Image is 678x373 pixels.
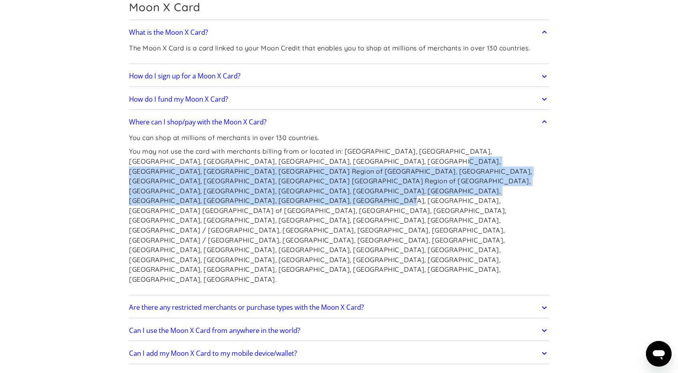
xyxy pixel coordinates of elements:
[129,133,549,143] p: You can shop at millions of merchants in over 130 countries.
[129,95,228,103] h2: How do I fund my Moon X Card?
[129,303,364,311] h2: Are there any restricted merchants or purchase types with the Moon X Card?
[129,91,549,108] a: How do I fund my Moon X Card?
[129,146,549,284] p: You may not use the card with merchants billing from or located in: [GEOGRAPHIC_DATA], [GEOGRAPHI...
[129,118,266,126] h2: Where can I shop/pay with the Moon X Card?
[129,299,549,316] a: Are there any restricted merchants or purchase types with the Moon X Card?
[129,322,549,339] a: Can I use the Moon X Card from anywhere in the world?
[129,72,240,80] h2: How do I sign up for a Moon X Card?
[129,349,297,357] h2: Can I add my Moon X Card to my mobile device/wallet?
[129,28,208,36] h2: What is the Moon X Card?
[129,68,549,85] a: How do I sign up for a Moon X Card?
[129,0,549,14] h2: Moon X Card
[129,345,549,362] a: Can I add my Moon X Card to my mobile device/wallet?
[129,43,530,53] p: The Moon X Card is a card linked to your Moon Credit that enables you to shop at millions of merc...
[129,24,549,41] a: What is the Moon X Card?
[129,114,549,130] a: Where can I shop/pay with the Moon X Card?
[646,341,672,367] iframe: Button to launch messaging window
[129,327,300,335] h2: Can I use the Moon X Card from anywhere in the world?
